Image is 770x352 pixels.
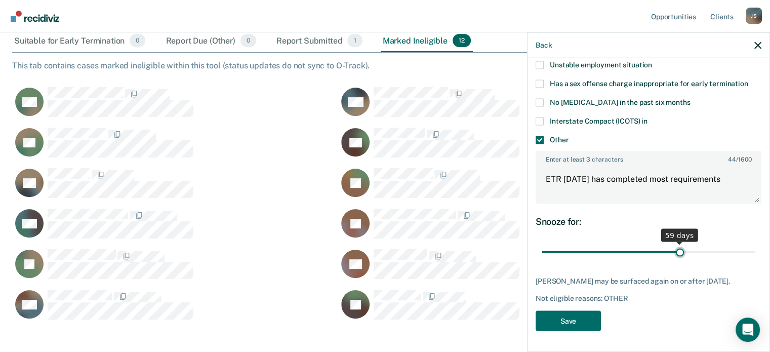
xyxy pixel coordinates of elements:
div: CaseloadOpportunityCell-248298 [338,208,664,249]
button: Back [536,41,552,49]
div: 59 days [661,229,698,242]
div: Open Intercom Messenger [736,318,760,342]
span: 0 [130,34,145,47]
div: Not eligible reasons: OTHER [536,294,761,302]
div: Suitable for Early Termination [12,30,147,52]
img: Recidiviz [11,11,59,22]
span: 12 [453,34,471,47]
span: Interstate Compact (ICOTS) in [550,116,647,125]
div: CaseloadOpportunityCell-264161 [12,168,338,208]
span: No [MEDICAL_DATA] in the past six months [550,98,690,106]
div: CaseloadOpportunityCell-224569 [12,289,338,330]
div: CaseloadOpportunityCell-267210 [12,87,338,127]
div: CaseloadOpportunityCell-203814 [338,168,664,208]
div: Snooze for: [536,216,761,227]
label: Enter at least 3 characters [537,151,760,163]
span: Unstable employment situation [550,60,652,68]
span: Has a sex offense charge inappropriate for early termination [550,79,748,87]
textarea: ETR [DATE] has completed most requirements [537,165,760,203]
div: J S [746,8,762,24]
span: 44 [728,155,736,163]
div: CaseloadOpportunityCell-151079 [338,289,664,330]
span: 1 [347,34,362,47]
span: 0 [240,34,256,47]
button: Profile dropdown button [746,8,762,24]
div: CaseloadOpportunityCell-259967 [338,127,664,168]
div: CaseloadOpportunityCell-265134 [338,87,664,127]
div: This tab contains cases marked ineligible within this tool (status updates do not sync to O-Track). [12,61,758,70]
div: CaseloadOpportunityCell-256882 [12,127,338,168]
div: CaseloadOpportunityCell-253378 [12,208,338,249]
button: Save [536,310,601,331]
div: Report Due (Other) [164,30,258,52]
div: [PERSON_NAME] may be surfaced again on or after [DATE]. [536,277,761,286]
div: CaseloadOpportunityCell-207384 [338,249,664,289]
div: Report Submitted [274,30,364,52]
span: / 1600 [728,155,751,163]
div: Marked Ineligible [381,30,473,52]
div: CaseloadOpportunityCell-232929 [12,249,338,289]
span: Other [550,135,569,143]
